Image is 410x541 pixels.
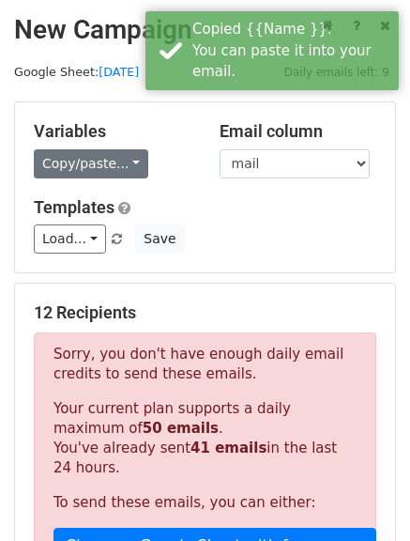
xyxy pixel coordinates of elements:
[135,224,184,254] button: Save
[190,440,266,456] strong: 41 emails
[53,493,357,513] p: To send these emails, you can either:
[99,65,139,79] a: [DATE]
[34,302,376,323] h5: 12 Recipients
[316,451,410,541] iframe: Chat Widget
[53,399,357,478] p: Your current plan supports a daily maximum of . You've already sent in the last 24 hours.
[53,345,357,384] p: Sorry, you don't have enough daily email credits to send these emails.
[34,149,148,178] a: Copy/paste...
[220,121,377,142] h5: Email column
[14,65,139,79] small: Google Sheet:
[34,121,191,142] h5: Variables
[34,224,106,254] a: Load...
[34,197,114,217] a: Templates
[192,19,391,83] div: Copied {{Name }}. You can paste it into your email.
[143,420,219,437] strong: 50 emails
[14,14,396,46] h2: New Campaign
